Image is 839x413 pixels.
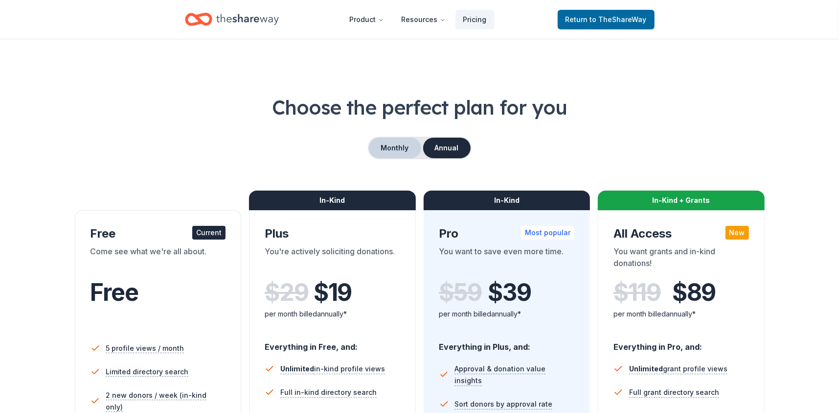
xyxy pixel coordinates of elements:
[369,138,421,158] button: Monthly
[394,10,454,29] button: Resources
[91,245,226,273] div: Come see what we're all about.
[91,226,226,242] div: Free
[590,15,647,24] span: to TheShareWay
[558,10,655,29] a: Returnto TheShareWay
[39,94,800,121] h1: Choose the perfect plan for you
[265,226,400,242] div: Plus
[672,279,716,306] span: $ 89
[439,308,575,320] div: per month billed annually*
[342,10,392,29] button: Product
[280,364,314,373] span: Unlimited
[629,387,719,398] span: Full grant directory search
[455,398,553,410] span: Sort donors by approval rate
[455,10,495,29] a: Pricing
[423,138,471,158] button: Annual
[424,191,590,210] div: In-Kind
[265,333,400,353] div: Everything in Free, and:
[280,387,377,398] span: Full in-kind directory search
[439,333,575,353] div: Everything in Plus, and:
[314,279,352,306] span: $ 19
[454,363,574,387] span: Approval & donation value insights
[192,226,226,240] div: Current
[439,245,575,273] div: You want to save even more time.
[488,279,531,306] span: $ 39
[598,191,765,210] div: In-Kind + Grants
[106,366,189,378] span: Limited directory search
[265,245,400,273] div: You're actively soliciting donations.
[265,308,400,320] div: per month billed annually*
[613,333,749,353] div: Everything in Pro, and:
[613,245,749,273] div: You want grants and in-kind donations!
[249,191,416,210] div: In-Kind
[106,342,184,354] span: 5 profile views / month
[521,226,574,240] div: Most popular
[185,8,279,31] a: Home
[613,226,749,242] div: All Access
[629,364,727,373] span: grant profile views
[566,14,647,25] span: Return
[91,278,138,307] span: Free
[613,308,749,320] div: per month billed annually*
[106,389,226,413] span: 2 new donors / week (in-kind only)
[280,364,385,373] span: in-kind profile views
[342,8,495,31] nav: Main
[629,364,663,373] span: Unlimited
[726,226,749,240] div: New
[439,226,575,242] div: Pro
